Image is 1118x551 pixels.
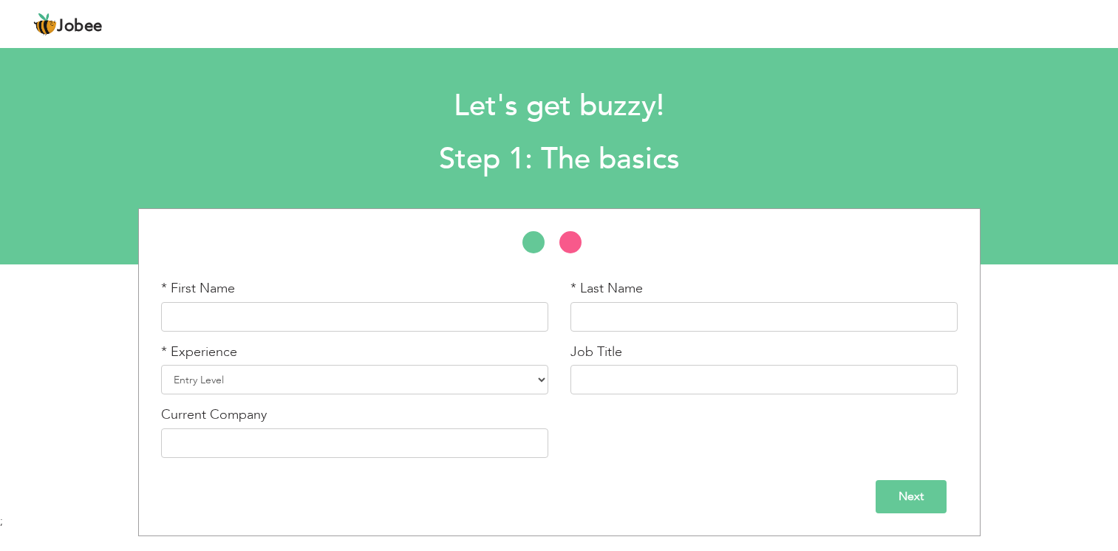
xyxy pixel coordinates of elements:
label: * First Name [161,279,235,298]
h2: Step 1: The basics [151,140,967,179]
img: jobee.io [33,13,57,36]
h1: Let's get buzzy! [151,87,967,126]
label: * Last Name [570,279,643,298]
span: Jobee [57,18,103,35]
input: Next [876,480,947,513]
label: * Experience [161,343,237,362]
label: Job Title [570,343,622,362]
label: Current Company [161,405,267,425]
